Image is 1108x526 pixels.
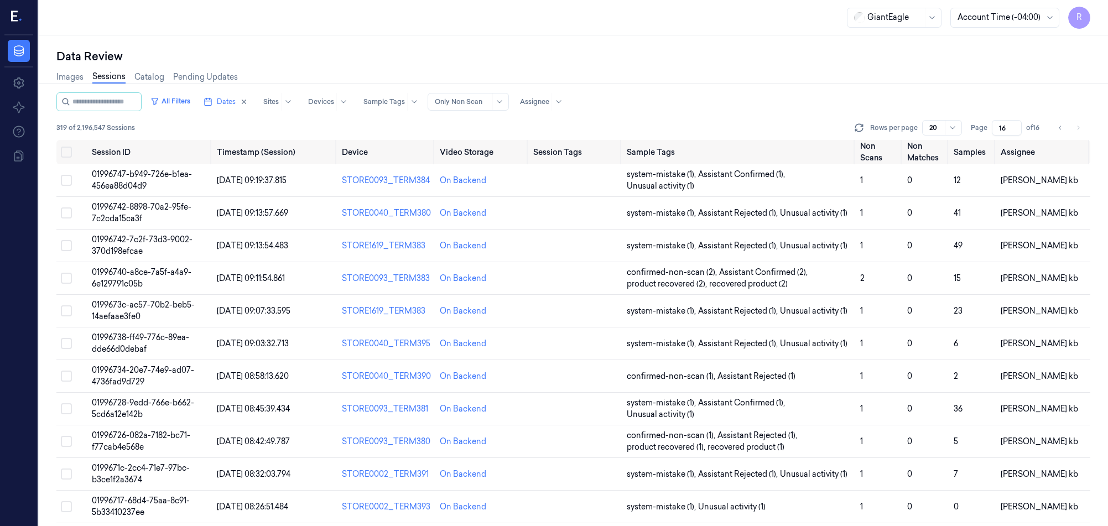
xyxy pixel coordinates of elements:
[61,240,72,251] button: Select row
[907,241,912,251] span: 0
[856,140,903,164] th: Non Scans
[954,273,961,283] span: 15
[860,469,863,479] span: 1
[440,240,486,252] div: On Backend
[56,71,84,83] a: Images
[860,273,865,283] span: 2
[342,436,431,447] div: STORE0093_TERM380
[217,241,288,251] span: [DATE] 09:13:54.483
[342,468,431,480] div: STORE0002_TERM391
[440,501,486,513] div: On Backend
[860,436,863,446] span: 1
[907,306,912,316] span: 0
[342,501,431,513] div: STORE0002_TERM393
[996,140,1090,164] th: Assignee
[435,140,529,164] th: Video Storage
[622,140,856,164] th: Sample Tags
[627,397,698,409] span: system-mistake (1) ,
[627,180,694,192] span: Unusual activity (1)
[92,71,126,84] a: Sessions
[440,403,486,415] div: On Backend
[217,338,289,348] span: [DATE] 09:03:32.713
[92,267,191,289] span: 01996740-a8ce-7a5f-a4a9-6e129791c05b
[709,278,788,290] span: recovered product (2)
[954,436,958,446] span: 5
[1001,371,1078,381] span: [PERSON_NAME] kb
[173,71,238,83] a: Pending Updates
[342,338,431,350] div: STORE0040_TERM395
[92,430,190,452] span: 01996726-082a-7182-bc71-f77cab4e568e
[1001,338,1078,348] span: [PERSON_NAME] kb
[1053,120,1068,136] button: Go to previous page
[627,468,698,480] span: system-mistake (1) ,
[698,397,787,409] span: Assistant Confirmed (1) ,
[217,469,290,479] span: [DATE] 08:32:03.794
[342,305,431,317] div: STORE1619_TERM383
[907,502,912,512] span: 0
[627,278,709,290] span: product recovered (2) ,
[337,140,435,164] th: Device
[61,305,72,316] button: Select row
[61,147,72,158] button: Select all
[217,371,289,381] span: [DATE] 08:58:13.620
[954,175,961,185] span: 12
[860,502,863,512] span: 1
[342,240,431,252] div: STORE1619_TERM383
[627,240,698,252] span: system-mistake (1) ,
[61,468,72,480] button: Select row
[217,273,285,283] span: [DATE] 09:11:54.861
[342,371,431,382] div: STORE0040_TERM390
[698,207,780,219] span: Assistant Rejected (1) ,
[440,175,486,186] div: On Backend
[1026,123,1044,133] span: of 16
[907,371,912,381] span: 0
[217,306,290,316] span: [DATE] 09:07:33.595
[954,404,963,414] span: 36
[440,468,486,480] div: On Backend
[342,403,431,415] div: STORE0093_TERM381
[217,436,290,446] span: [DATE] 08:42:49.787
[61,403,72,414] button: Select row
[212,140,337,164] th: Timestamp (Session)
[87,140,212,164] th: Session ID
[440,338,486,350] div: On Backend
[440,305,486,317] div: On Backend
[529,140,622,164] th: Session Tags
[217,208,288,218] span: [DATE] 09:13:57.669
[627,305,698,317] span: system-mistake (1) ,
[860,306,863,316] span: 1
[92,169,192,191] span: 01996747-b949-726e-b1ea-456ea88d04d9
[627,441,708,453] span: product recovered (1) ,
[61,207,72,218] button: Select row
[627,409,694,420] span: Unusual activity (1)
[92,235,193,256] span: 01996742-7c2f-73d3-9002-370d198efcae
[717,371,795,382] span: Assistant Rejected (1)
[1001,273,1078,283] span: [PERSON_NAME] kb
[627,338,698,350] span: system-mistake (1) ,
[61,273,72,284] button: Select row
[698,468,780,480] span: Assistant Rejected (1) ,
[1068,7,1090,29] button: R
[780,338,847,350] span: Unusual activity (1)
[954,208,961,218] span: 41
[61,175,72,186] button: Select row
[627,169,698,180] span: system-mistake (1) ,
[1001,502,1078,512] span: [PERSON_NAME] kb
[199,93,252,111] button: Dates
[907,175,912,185] span: 0
[1001,306,1078,316] span: [PERSON_NAME] kb
[627,371,717,382] span: confirmed-non-scan (1) ,
[217,502,288,512] span: [DATE] 08:26:51.484
[698,169,787,180] span: Assistant Confirmed (1) ,
[698,240,780,252] span: Assistant Rejected (1) ,
[949,140,996,164] th: Samples
[1001,208,1078,218] span: [PERSON_NAME] kb
[92,463,190,485] span: 0199671c-2cc4-71e7-97bc-b3ce1f2a3674
[954,469,958,479] span: 7
[860,338,863,348] span: 1
[627,267,719,278] span: confirmed-non-scan (2) ,
[342,273,431,284] div: STORE0093_TERM383
[1001,436,1078,446] span: [PERSON_NAME] kb
[92,202,191,223] span: 01996742-8898-70a2-95fe-7c2cda15ca3f
[860,208,863,218] span: 1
